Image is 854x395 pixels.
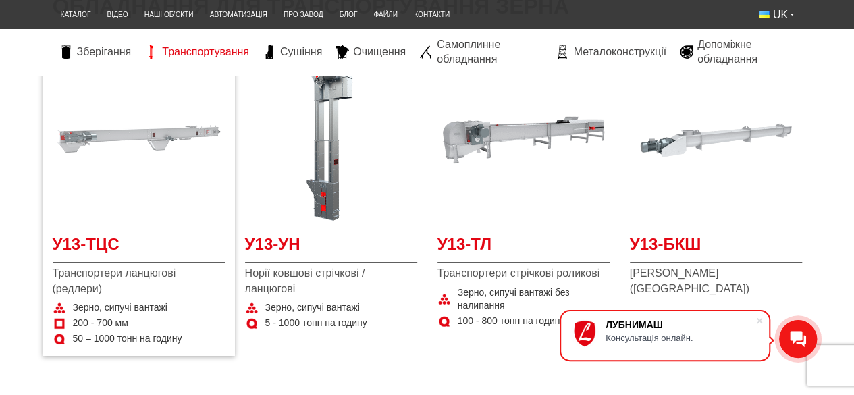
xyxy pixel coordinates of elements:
[53,3,99,26] a: Каталог
[256,45,329,59] a: Сушіння
[53,45,138,59] a: Зберігання
[549,45,672,59] a: Металоконструкції
[245,266,417,296] span: Норії ковшові стрічкові / ланцюгові
[245,233,417,263] a: У13-УН
[329,45,412,59] a: Очищення
[99,3,136,26] a: Відео
[630,266,802,296] span: [PERSON_NAME] ([GEOGRAPHIC_DATA])
[73,317,128,330] span: 200 - 700 мм
[437,37,542,68] span: Самоплинне обладнання
[697,37,795,68] span: Допоміжне обладнання
[202,3,275,26] a: Автоматизація
[275,3,331,26] a: Про завод
[773,7,788,22] span: UK
[53,266,225,296] span: Транспортери ланцюгові (редлери)
[365,3,406,26] a: Файли
[162,45,249,59] span: Транспортування
[573,45,666,59] span: Металоконструкції
[630,233,802,263] a: У13-БКШ
[73,301,167,315] span: Зерно, сипучі вантажі
[353,45,406,59] span: Очищення
[280,45,322,59] span: Сушіння
[759,11,770,18] img: Українська
[138,45,256,59] a: Транспортування
[606,333,755,343] div: Консультація онлайн.
[437,233,610,263] a: У13-ТЛ
[406,3,458,26] a: Контакти
[73,332,182,346] span: 50 – 1000 тонн на годину
[331,3,366,26] a: Блог
[265,317,367,330] span: 5 - 1000 тонн на годину
[673,37,802,68] a: Допоміжне обладнання
[77,45,132,59] span: Зберігання
[136,3,202,26] a: Наші об’єкти
[265,301,360,315] span: Зерно, сипучі вантажі
[606,319,755,330] div: ЛУБНИМАШ
[412,37,549,68] a: Самоплинне обладнання
[751,3,802,26] button: UK
[458,315,565,328] span: 100 - 800 тонн на годину
[437,266,610,281] span: Транспортери стрічкові роликові
[458,286,610,313] span: Зерно, сипучі вантажі без налипання
[53,233,225,263] a: У13-ТЦС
